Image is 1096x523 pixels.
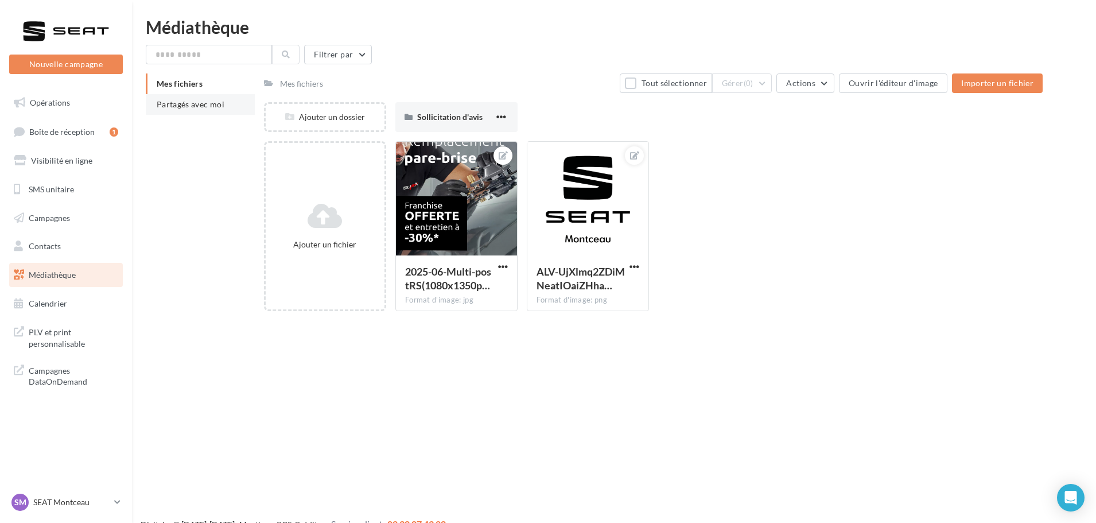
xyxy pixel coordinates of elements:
[29,184,74,194] span: SMS unitaire
[537,265,625,292] span: ALV-UjXlmq2ZDiMNeatIOaiZHha3zFIPSNNp0GoLZfxmxHFGDyAwsc-T
[304,45,372,64] button: Filtrer par
[712,73,772,93] button: Gérer(0)
[7,177,125,202] a: SMS unitaire
[157,99,224,109] span: Partagés avec moi
[7,206,125,230] a: Campagnes
[29,324,118,349] span: PLV et print personnalisable
[7,149,125,173] a: Visibilité en ligne
[31,156,92,165] span: Visibilité en ligne
[7,119,125,144] a: Boîte de réception1
[29,363,118,388] span: Campagnes DataOnDemand
[620,73,712,93] button: Tout sélectionner
[29,212,70,222] span: Campagnes
[146,18,1082,36] div: Médiathèque
[961,78,1033,88] span: Importer un fichier
[33,497,110,508] p: SEAT Montceau
[29,270,76,280] span: Médiathèque
[7,292,125,316] a: Calendrier
[266,111,384,123] div: Ajouter un dossier
[14,497,26,508] span: SM
[786,78,815,88] span: Actions
[744,79,753,88] span: (0)
[157,79,203,88] span: Mes fichiers
[7,320,125,354] a: PLV et print personnalisable
[537,295,639,305] div: Format d'image: png
[9,491,123,513] a: SM SEAT Montceau
[29,241,61,251] span: Contacts
[1057,484,1085,512] div: Open Intercom Messenger
[29,299,67,308] span: Calendrier
[9,55,123,74] button: Nouvelle campagne
[29,126,95,136] span: Boîte de réception
[30,98,70,107] span: Opérations
[7,234,125,258] a: Contacts
[952,73,1043,93] button: Importer un fichier
[7,358,125,392] a: Campagnes DataOnDemand
[280,78,323,90] div: Mes fichiers
[839,73,947,93] button: Ouvrir l'éditeur d'image
[405,265,491,292] span: 2025-06-Multi-postRS(1080x1350px)Offre-pare-brise-franchise-offerteVF4
[417,112,483,122] span: Sollicitation d'avis
[776,73,834,93] button: Actions
[270,239,380,250] div: Ajouter un fichier
[7,263,125,287] a: Médiathèque
[110,127,118,137] div: 1
[405,295,508,305] div: Format d'image: jpg
[7,91,125,115] a: Opérations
